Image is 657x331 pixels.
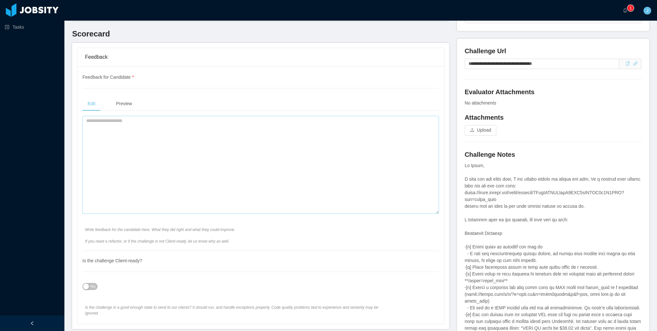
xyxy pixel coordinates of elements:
span: Is the challenge in a good enough state to send to our clients? It should run, and handle excepti... [85,305,392,316]
i: icon: bell [623,8,627,13]
a: icon: link [633,61,638,66]
i: icon: copy [625,61,630,66]
span: J [646,7,649,15]
sup: 1 [627,5,634,11]
h4: Challenge Url [465,46,642,55]
span: Write feedback for the candidate here. What they did right and what they could improve. If you ne... [85,227,392,244]
span: icon: uploadUpload [465,127,496,133]
button: icon: uploadUpload [465,125,496,135]
h4: Evaluator Attachments [465,87,642,96]
p: 1 [630,5,632,11]
div: Preview [111,96,137,111]
span: Feedback for Candidate [82,75,134,80]
div: Edit [82,96,100,111]
a: icon: profileTasks [5,21,59,34]
div: Copy [625,60,630,67]
h4: Challenge Notes [465,150,642,159]
span: No [90,283,95,290]
div: Feedback [85,48,436,66]
div: No attachments [465,100,642,106]
span: Is the challenge Client-ready? [82,258,142,263]
h4: Attachments [465,113,642,122]
h3: Scorecard [72,29,449,39]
